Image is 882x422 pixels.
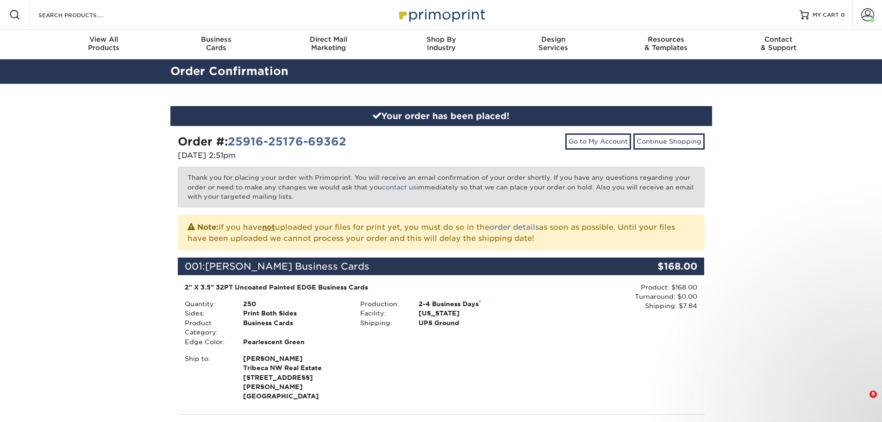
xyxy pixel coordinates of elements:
a: Shop ByIndustry [385,30,497,59]
div: 2" X 3.5" 32PT Uncoated Painted EDGE Business Cards [185,283,522,292]
div: Product: $168.00 Turnaround: $0.00 Shipping: $7.84 [529,283,697,311]
span: [PERSON_NAME] [243,354,346,363]
div: Print Both Sides [236,309,353,318]
a: Direct MailMarketing [272,30,385,59]
a: BusinessCards [160,30,272,59]
div: Marketing [272,35,385,52]
div: Products [48,35,160,52]
div: Quantity: [178,299,236,309]
div: Shipping: [353,318,412,328]
div: UPS Ground [412,318,529,328]
a: order details [489,223,539,232]
strong: [GEOGRAPHIC_DATA] [243,354,346,400]
div: Industry [385,35,497,52]
div: Your order has been placed! [170,106,712,126]
div: & Support [722,35,835,52]
span: MY CART [813,11,839,19]
a: 25916-25176-69362 [228,135,346,148]
strong: Order #: [178,135,346,148]
span: 8 [869,391,877,398]
div: [US_STATE] [412,309,529,318]
div: Edge Color: [178,337,236,346]
div: Pearlescent Green [236,337,353,346]
input: SEARCH PRODUCTS..... [38,9,128,20]
div: Sides: [178,309,236,318]
h2: Order Confirmation [163,63,719,80]
span: Direct Mail [272,35,385,44]
span: Resources [610,35,722,44]
div: Business Cards [236,318,353,337]
a: contact us [382,183,416,191]
span: Shop By [385,35,497,44]
div: 2-4 Business Days [412,299,529,309]
a: Resources& Templates [610,30,722,59]
span: 0 [841,12,845,18]
div: 250 [236,299,353,309]
span: Design [497,35,610,44]
iframe: Intercom live chat [851,391,873,413]
p: Thank you for placing your order with Primoprint. You will receive an email confirmation of your ... [178,167,705,207]
div: Cards [160,35,272,52]
b: not [262,223,275,232]
a: Go to My Account [565,133,631,149]
a: Continue Shopping [633,133,705,149]
span: [PERSON_NAME] Business Cards [205,261,369,272]
a: Contact& Support [722,30,835,59]
div: 001: [178,258,617,275]
div: Product Category: [178,318,236,337]
span: [STREET_ADDRESS][PERSON_NAME] [243,373,346,392]
strong: Note: [197,223,219,232]
div: $168.00 [617,258,705,275]
div: Services [497,35,610,52]
span: View All [48,35,160,44]
span: Contact [722,35,835,44]
a: View AllProducts [48,30,160,59]
span: Tribeca NW Real Estate [243,363,346,372]
div: Ship to: [178,354,236,401]
p: [DATE] 2:51pm [178,150,434,161]
div: Facility: [353,309,412,318]
span: Business [160,35,272,44]
div: Production: [353,299,412,309]
a: DesignServices [497,30,610,59]
p: If you have uploaded your files for print yet, you must do so in the as soon as possible. Until y... [188,221,695,244]
img: Primoprint [395,5,488,25]
div: & Templates [610,35,722,52]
